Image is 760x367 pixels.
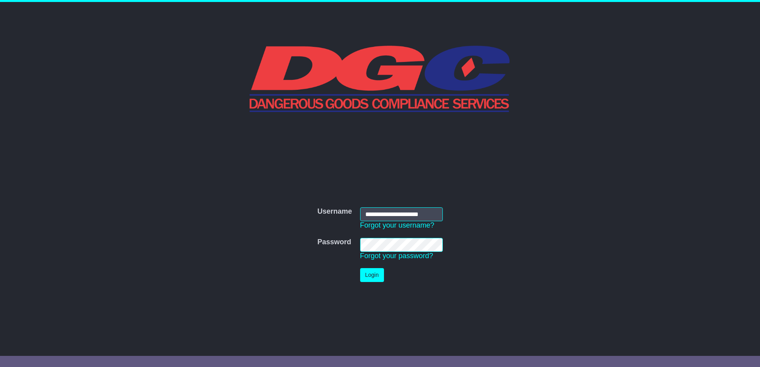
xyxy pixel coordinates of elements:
[250,44,511,112] img: DGC QLD
[360,221,434,229] a: Forgot your username?
[317,207,352,216] label: Username
[360,252,433,260] a: Forgot your password?
[317,238,351,247] label: Password
[360,268,384,282] button: Login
